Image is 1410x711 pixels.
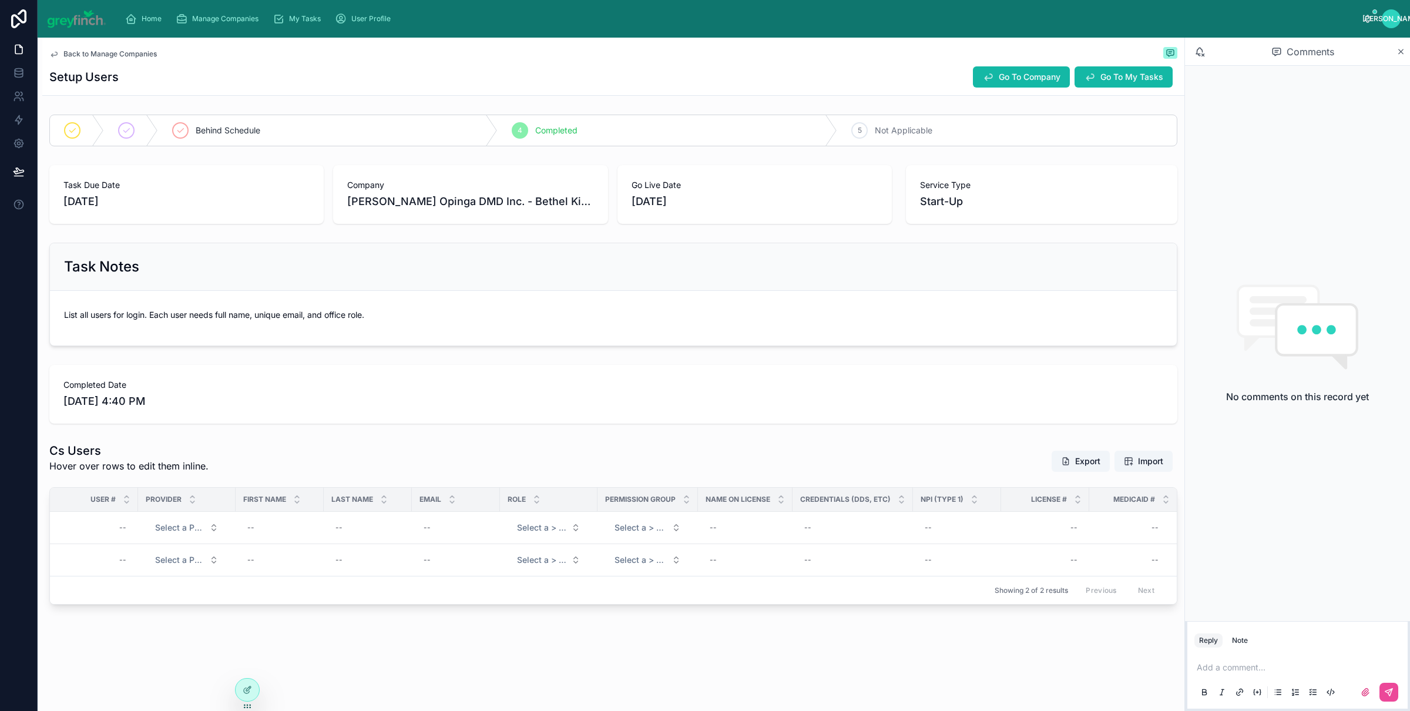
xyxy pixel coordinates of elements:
span: First Name [243,495,286,504]
span: User Profile [351,14,391,24]
span: Role [508,495,526,504]
button: Select Button [605,517,690,538]
div: -- [119,523,126,532]
span: Select a > Permission Group [615,522,667,534]
div: -- [247,555,254,565]
a: My Tasks [269,8,329,29]
button: Note [1227,633,1253,648]
div: -- [804,523,811,532]
span: [DATE] [632,193,878,210]
h1: Setup Users [49,69,119,85]
div: -- [1070,523,1077,532]
div: -- [925,555,932,565]
span: Manage Companies [192,14,258,24]
span: Start-Up [920,193,963,210]
div: -- [1070,555,1077,565]
div: -- [424,555,431,565]
div: Note [1232,636,1248,645]
span: Comments [1287,45,1334,59]
button: Import [1114,451,1173,472]
span: Email [419,495,441,504]
span: Home [142,14,162,24]
span: 5 [858,126,862,135]
a: Back to Manage Companies [49,49,157,59]
button: Reply [1194,633,1223,648]
span: Task Due Date [63,179,310,191]
div: -- [710,555,717,565]
button: Go To Company [973,66,1070,88]
div: -- [119,555,126,565]
span: Service Type [920,179,1163,191]
span: Go To My Tasks [1100,71,1163,83]
span: Completed Date [63,379,1163,391]
button: Select Button [605,549,690,571]
span: [DATE] 4:40 PM [63,393,1163,410]
a: Manage Companies [172,8,267,29]
img: App logo [47,9,106,28]
span: 4 [518,126,522,135]
span: Select a Provider [155,554,204,566]
div: -- [1151,523,1159,532]
button: Select Button [508,549,590,571]
span: [PERSON_NAME] Opinga DMD Inc. - Bethel Kids Dental and Orthodontics [347,193,593,210]
span: Showing 2 of 2 results [995,586,1068,595]
button: Select Button [508,517,590,538]
p: List all users for login. Each user needs full name, unique email, and office role. [64,308,1163,321]
h2: Task Notes [64,257,139,276]
span: Select a > Role [517,522,566,534]
span: User # [90,495,116,504]
button: Go To My Tasks [1075,66,1173,88]
span: Import [1138,455,1163,467]
span: Permission Group [605,495,676,504]
span: Select a > Role [517,554,566,566]
span: Select a Provider [155,522,204,534]
span: Back to Manage Companies [63,49,157,59]
div: -- [925,523,932,532]
span: [DATE] [63,193,310,210]
a: User Profile [331,8,399,29]
span: Go To Company [999,71,1060,83]
h2: No comments on this record yet [1226,390,1369,404]
button: Export [1052,451,1110,472]
span: Select a > Permission Group [615,554,667,566]
span: Medicaid # [1113,495,1155,504]
h1: Cs Users [49,442,209,459]
span: NPI (Type 1) [921,495,963,504]
span: My Tasks [289,14,321,24]
p: Hover over rows to edit them inline. [49,459,209,473]
span: License # [1031,495,1067,504]
div: -- [1151,555,1159,565]
button: Select Button [146,517,228,538]
div: -- [247,523,254,532]
span: Behind Schedule [196,125,260,136]
div: -- [804,555,811,565]
div: -- [424,523,431,532]
span: Last Name [331,495,373,504]
div: -- [710,523,717,532]
span: Company [347,179,593,191]
span: Name On License [706,495,770,504]
div: -- [335,555,343,565]
div: -- [335,523,343,532]
a: Home [122,8,170,29]
span: Completed [535,125,578,136]
span: Not Applicable [875,125,932,136]
span: Credentials (DDS, etc) [800,495,891,504]
span: Go Live Date [632,179,878,191]
div: scrollable content [116,6,1364,32]
button: Select Button [146,549,228,571]
span: Provider [146,495,182,504]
